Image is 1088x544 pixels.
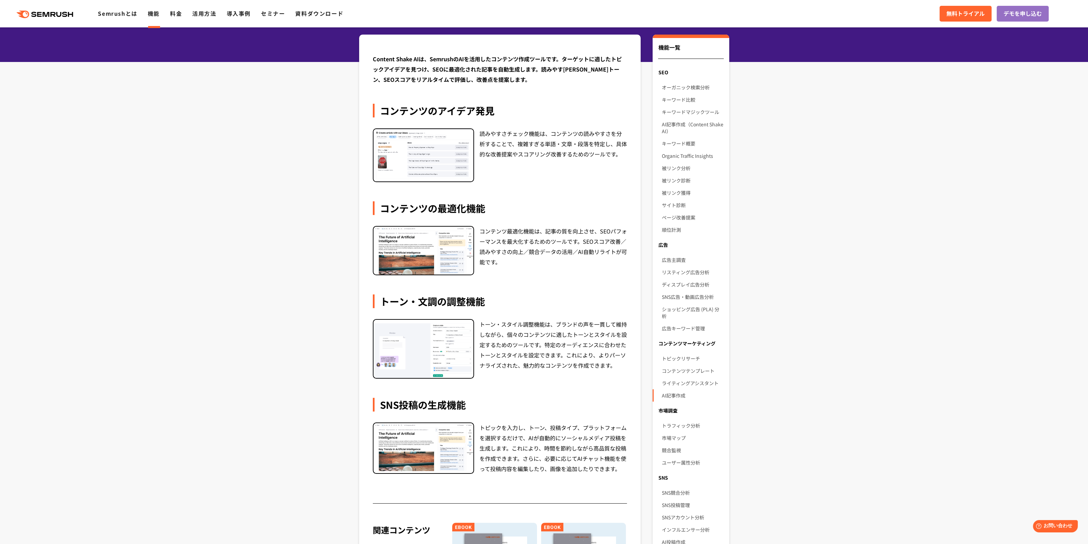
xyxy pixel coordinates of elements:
[661,322,723,334] a: 広告キーワード管理
[997,6,1049,22] a: デモを申し込む
[661,81,723,93] a: オーガニック検索分析
[373,423,473,471] img: NS投稿の生成機能
[227,9,251,17] a: 導入事例
[661,187,723,199] a: 被リンク獲得
[661,150,723,162] a: Organic Traffic Insights
[480,319,627,379] div: トーン・スタイル調整機能は、ブランドの声を一貫して維持しながら、個々のコンテンツに適したトーンとスタイルを設定するためのツールです。特定のオーディエンスに合わせたトーンとスタイルを設定できます。...
[480,226,627,275] div: コンテンツ最適化機能は、記事の質を向上させ、SEOパフォーマンスを最大化するためのツールです。SEOスコア改善／読みやすさの向上／競合データの活用／AI自動リライトが可能です。
[661,456,723,469] a: ユーザー属性分析
[373,129,473,181] img: コンテンツのアイデア発見
[661,254,723,266] a: 広告主調査
[170,9,182,17] a: 料金
[661,291,723,303] a: SNS広告・動画広告分析
[653,66,729,78] div: SEO
[661,137,723,150] a: キーワード概要
[661,499,723,511] a: SNS投稿管理
[1027,517,1080,536] iframe: Help widget launcher
[653,471,729,484] div: SNS
[661,511,723,523] a: SNSアカウント分析
[661,106,723,118] a: キーワードマジックツール
[373,104,627,117] div: コンテンツのアイデア発見
[661,211,723,224] a: ページ改善提案
[148,9,160,17] a: 機能
[661,174,723,187] a: 被リンク診断
[661,389,723,402] a: AI記事作成
[480,128,627,182] div: 読みやすさチェック機能は、コンテンツの読みやすさを分析することで、複雑すぎる単語・文章・段落を特定し、具体的な改善提案やスコアリング改善するためのツールです。
[192,9,216,17] a: 活用方法
[295,9,343,17] a: 資料ダウンロード
[661,199,723,211] a: サイト診断
[661,523,723,536] a: インフルエンサー分析
[661,278,723,291] a: ディスプレイ広告分析
[373,398,627,412] div: SNS投稿の生成機能
[653,404,729,417] div: 市場調査
[661,377,723,389] a: ライティングアシスタント
[1004,9,1042,18] span: デモを申し込む
[940,6,992,22] a: 無料トライアル
[661,303,723,322] a: ショッピング広告 (PLA) 分析
[661,486,723,499] a: SNS競合分析
[661,266,723,278] a: リスティング広告分析
[661,93,723,106] a: キーワード比較
[661,352,723,365] a: トピックリサーチ
[661,419,723,432] a: トラフィック分析
[653,337,729,350] div: コンテンツマーケティング
[661,444,723,456] a: 競合監視
[946,9,985,18] span: 無料トライアル
[661,162,723,174] a: 被リンク分析
[661,224,723,236] a: 順位計測
[373,294,627,308] div: トーン・文調の調整機能
[373,201,627,215] div: コンテンツの最適化機能
[98,9,137,17] a: Semrushとは
[661,432,723,444] a: 市場マップ
[373,320,473,378] img: トーン・文調の調整機能
[653,239,729,251] div: 広告
[261,9,285,17] a: セミナー
[373,54,627,85] div: Content Shake AIは、SemrushのAIを活用したコンテンツ作成ツールです。ターゲットに適したトピックアイデアを見つけ、SEOに最適化された記事を自動生成します。読みやす[PER...
[480,422,627,474] div: トピックを入力し、トーン、投稿タイプ、プラットフォームを選択するだけで、AIが自動的にソーシャルメディア投稿を生成します。これにより、時間を節約しながら高品質な投稿を作成できます。さらに、必要に...
[661,118,723,137] a: AI記事作成（Content Shake AI）
[658,43,723,59] div: 機能一覧
[373,227,473,275] img: コンテンツの最適化機能
[661,365,723,377] a: コンテンツテンプレート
